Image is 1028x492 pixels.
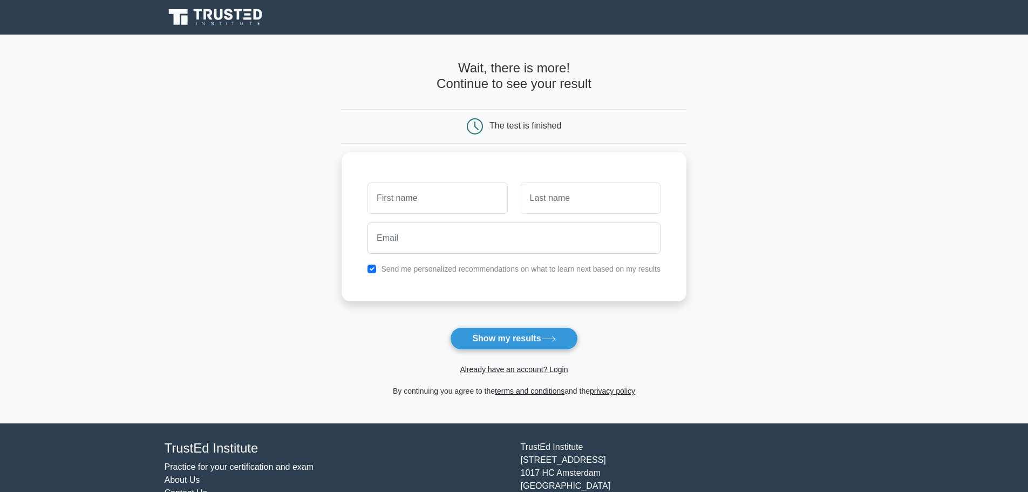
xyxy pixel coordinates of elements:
div: By continuing you agree to the and the [335,385,693,397]
h4: TrustEd Institute [165,441,508,456]
a: Already have an account? Login [460,365,568,374]
div: The test is finished [489,121,561,130]
a: Practice for your certification and exam [165,462,314,471]
input: Email [367,223,661,254]
input: Last name [521,183,661,214]
a: privacy policy [590,387,635,395]
a: About Us [165,475,200,484]
a: terms and conditions [495,387,564,395]
label: Send me personalized recommendations on what to learn next based on my results [381,265,661,273]
input: First name [367,183,507,214]
h4: Wait, there is more! Continue to see your result [342,60,686,92]
button: Show my results [450,327,577,350]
